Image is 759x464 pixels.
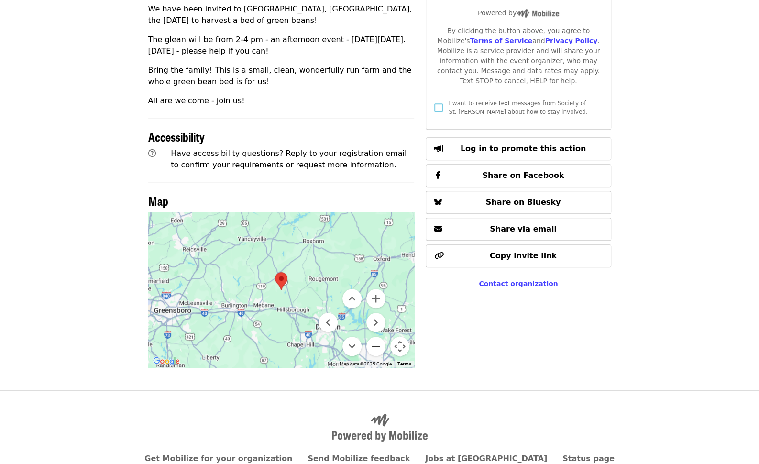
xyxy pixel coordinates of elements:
[486,198,561,207] span: Share on Bluesky
[426,191,611,214] button: Share on Bluesky
[426,137,611,160] button: Log in to promote this action
[151,355,182,367] img: Google
[426,164,611,187] button: Share on Facebook
[342,289,362,308] button: Move up
[148,65,415,88] p: Bring the family! This is a small, clean, wonderfully run farm and the whole green bean bed is fo...
[148,3,415,26] p: We have been invited to [GEOGRAPHIC_DATA], [GEOGRAPHIC_DATA], the [DATE] to harvest a bed of gree...
[470,37,532,44] a: Terms of Service
[151,355,182,367] a: Open this area in Google Maps (opens a new window)
[562,454,615,463] a: Status page
[148,128,205,145] span: Accessibility
[449,100,587,115] span: I want to receive text messages from Society of St. [PERSON_NAME] about how to stay involved.
[461,144,586,153] span: Log in to promote this action
[340,361,392,366] span: Map data ©2025 Google
[308,454,410,463] a: Send Mobilize feedback
[148,192,168,209] span: Map
[490,224,557,233] span: Share via email
[319,313,338,332] button: Move left
[390,337,409,356] button: Map camera controls
[426,218,611,241] button: Share via email
[517,9,559,18] img: Powered by Mobilize
[545,37,597,44] a: Privacy Policy
[426,244,611,267] button: Copy invite link
[397,361,411,366] a: Terms (opens in new tab)
[342,337,362,356] button: Move down
[478,9,559,17] span: Powered by
[332,414,428,442] img: Powered by Mobilize
[366,337,385,356] button: Zoom out
[366,289,385,308] button: Zoom in
[434,26,603,86] div: By clicking the button above, you agree to Mobilize's and . Mobilize is a service provider and wi...
[482,171,564,180] span: Share on Facebook
[425,454,547,463] a: Jobs at [GEOGRAPHIC_DATA]
[490,251,557,260] span: Copy invite link
[148,34,415,57] p: The glean will be from 2-4 pm - an afternoon event - [DATE][DATE]. [DATE] - please help if you can!
[148,95,415,107] p: All are welcome - join us!
[144,454,292,463] a: Get Mobilize for your organization
[366,313,385,332] button: Move right
[148,149,156,158] i: question-circle icon
[479,280,558,287] a: Contact organization
[171,149,407,169] span: Have accessibility questions? Reply to your registration email to confirm your requirements or re...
